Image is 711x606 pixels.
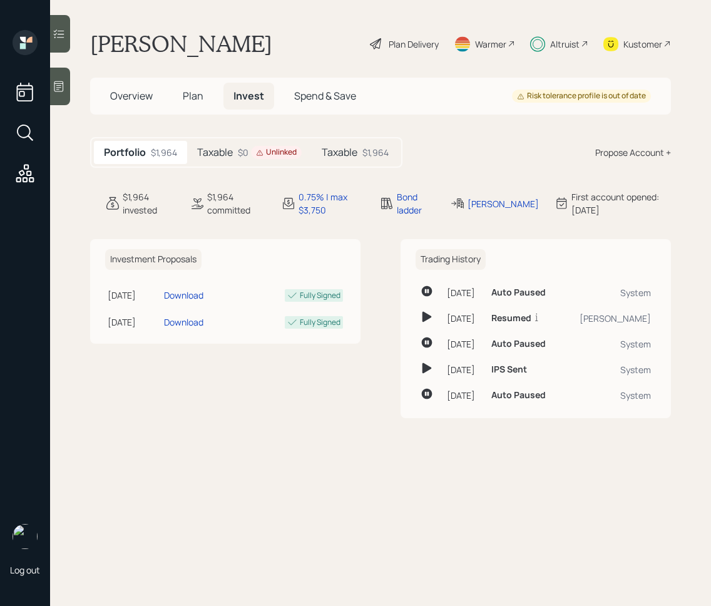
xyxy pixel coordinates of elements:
div: Risk tolerance profile is out of date [517,91,646,101]
div: [PERSON_NAME] [566,312,651,325]
div: $1,964 committed [207,190,267,217]
h1: [PERSON_NAME] [90,30,272,58]
div: Download [164,316,203,329]
span: Plan [183,89,203,103]
div: System [566,363,651,376]
div: Download [164,289,203,302]
h5: Portfolio [104,146,146,158]
div: $1,964 [151,146,177,159]
h6: Resumed [491,313,531,324]
div: Unlinked [256,147,297,158]
div: System [566,286,651,299]
div: Fully Signed [300,290,340,301]
div: Bond ladder [397,190,436,217]
span: Invest [233,89,264,103]
div: [DATE] [447,286,481,299]
div: Propose Account + [595,146,671,159]
div: Altruist [550,38,580,51]
div: [DATE] [108,289,159,302]
div: 0.75% | max $3,750 [299,190,364,217]
div: [DATE] [447,337,481,351]
h5: Taxable [197,146,233,158]
div: $0 [238,146,302,159]
div: System [566,337,651,351]
div: System [566,389,651,402]
div: [DATE] [108,316,159,329]
span: Spend & Save [294,89,356,103]
h6: Investment Proposals [105,249,202,270]
div: Kustomer [623,38,662,51]
div: [DATE] [447,389,481,402]
img: retirable_logo.png [13,524,38,549]
h6: IPS Sent [491,364,527,375]
div: Fully Signed [300,317,340,328]
span: Overview [110,89,153,103]
h6: Trading History [416,249,486,270]
div: Log out [10,564,40,576]
div: [PERSON_NAME] [468,197,539,210]
h5: Taxable [322,146,357,158]
div: $1,964 invested [123,190,175,217]
div: First account opened: [DATE] [571,190,671,217]
h6: Auto Paused [491,390,546,401]
div: Plan Delivery [389,38,439,51]
div: $1,964 [362,146,389,159]
h6: Auto Paused [491,287,546,298]
h6: Auto Paused [491,339,546,349]
div: [DATE] [447,312,481,325]
div: Warmer [475,38,506,51]
div: [DATE] [447,363,481,376]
